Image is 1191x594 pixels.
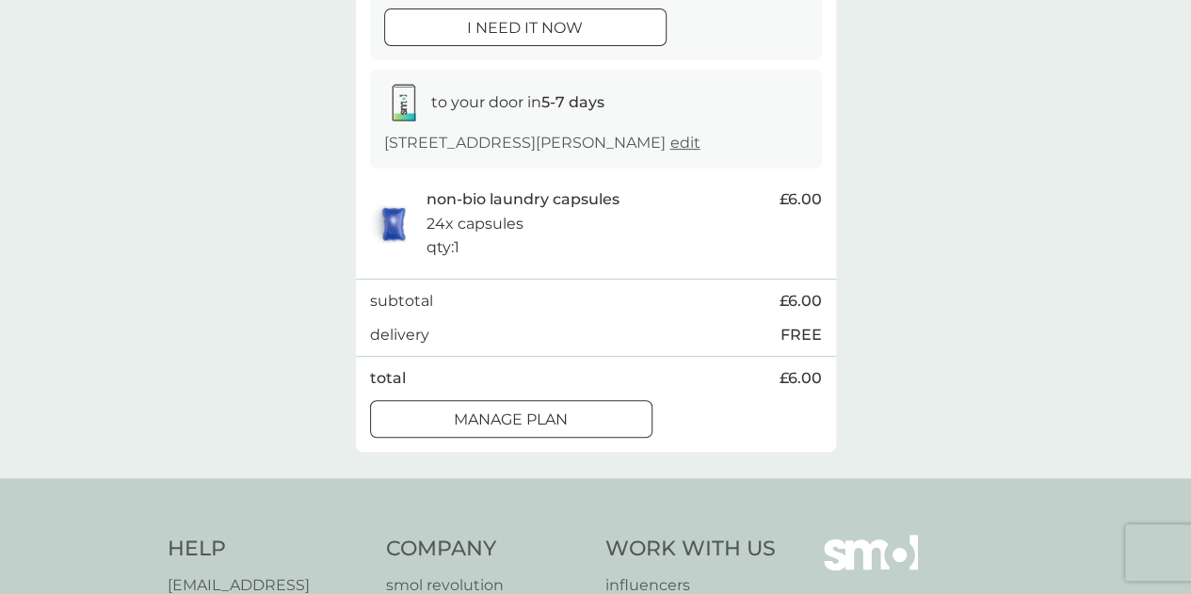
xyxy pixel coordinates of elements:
span: £6.00 [780,187,822,212]
a: edit [670,134,700,152]
p: subtotal [370,289,433,313]
p: delivery [370,323,429,347]
h4: Help [168,535,368,564]
span: to your door in [431,93,604,111]
h4: Work With Us [605,535,776,564]
p: total [370,366,406,391]
p: [STREET_ADDRESS][PERSON_NAME] [384,131,700,155]
button: i need it now [384,8,667,46]
p: i need it now [467,16,583,40]
span: £6.00 [780,289,822,313]
p: qty : 1 [427,235,459,260]
p: non-bio laundry capsules [427,187,620,212]
h4: Company [386,535,587,564]
button: Manage plan [370,400,652,438]
strong: 5-7 days [541,93,604,111]
p: 24x capsules [427,212,523,236]
span: £6.00 [780,366,822,391]
p: FREE [781,323,822,347]
p: Manage plan [454,408,568,432]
